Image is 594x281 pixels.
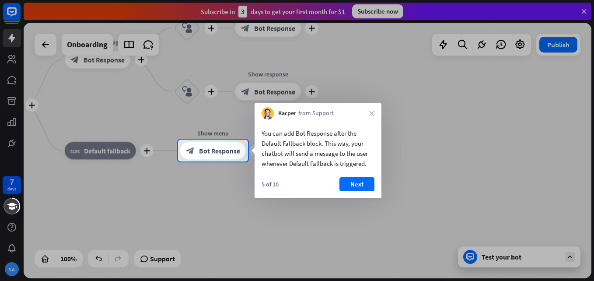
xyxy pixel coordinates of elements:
[339,177,374,191] button: Next
[278,109,296,118] span: Kacper
[199,146,240,155] span: Bot Response
[186,146,195,155] i: block_bot_response
[262,128,374,169] div: You can add Bot Response after the Default Fallback block. This way, your chatbot will send a mes...
[7,4,33,30] button: Open LiveChat chat widget
[369,111,374,116] i: close
[262,180,279,188] div: 5 of 10
[298,109,334,118] span: from Support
